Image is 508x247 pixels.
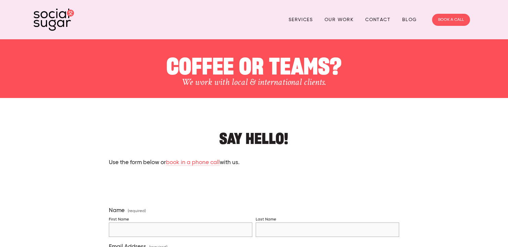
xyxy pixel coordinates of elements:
a: book in a phone call [166,160,220,166]
div: Last Name [256,217,276,222]
h1: COFFEE OR TEAMS? [64,49,444,77]
a: Services [289,14,313,25]
p: Use the form below or with us. [109,158,399,167]
img: SocialSugar [34,8,74,31]
div: First Name [109,217,129,222]
h2: Say hello! [109,125,399,145]
a: Blog [402,14,417,25]
a: BOOK A CALL [432,14,470,26]
a: Contact [365,14,390,25]
span: (required) [128,209,146,213]
a: Our Work [325,14,353,25]
span: Name [109,207,125,214]
h3: We work with local & international clients. [64,77,444,88]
